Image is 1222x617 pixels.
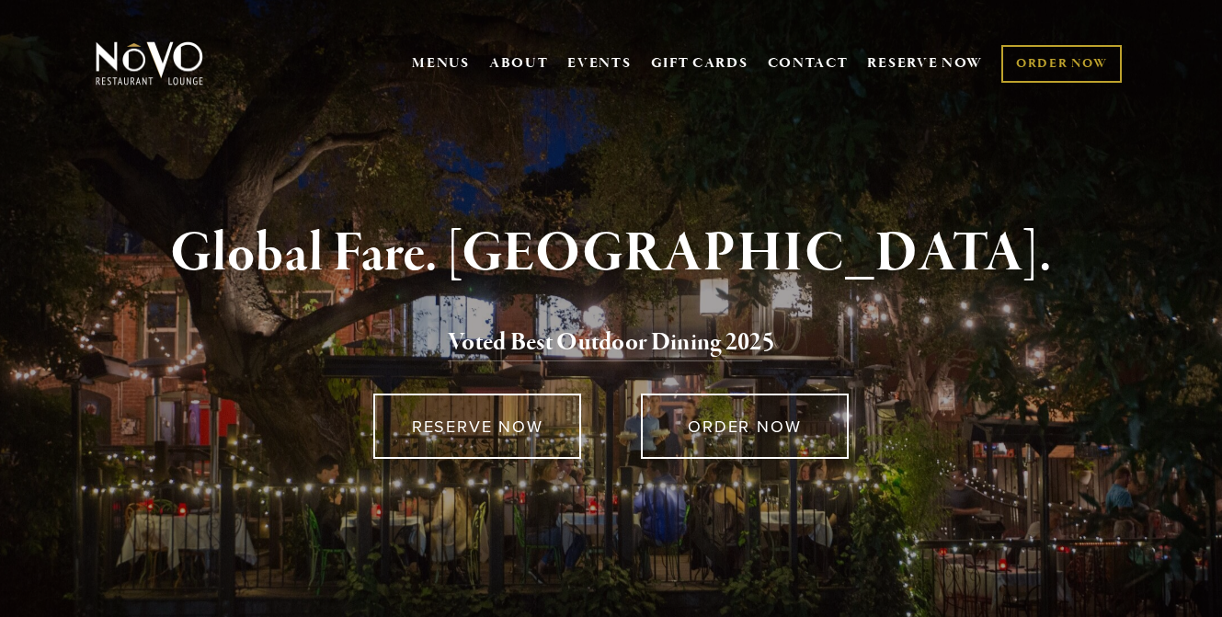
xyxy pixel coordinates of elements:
a: MENUS [412,54,470,73]
a: RESERVE NOW [373,394,581,459]
a: ORDER NOW [1001,45,1122,83]
h2: 5 [123,324,1099,362]
a: GIFT CARDS [651,46,748,81]
a: RESERVE NOW [867,46,983,81]
a: ORDER NOW [641,394,849,459]
strong: Global Fare. [GEOGRAPHIC_DATA]. [170,219,1052,289]
a: EVENTS [567,54,631,73]
a: Voted Best Outdoor Dining 202 [448,326,762,361]
img: Novo Restaurant &amp; Lounge [92,40,207,86]
a: CONTACT [768,46,849,81]
a: ABOUT [489,54,549,73]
